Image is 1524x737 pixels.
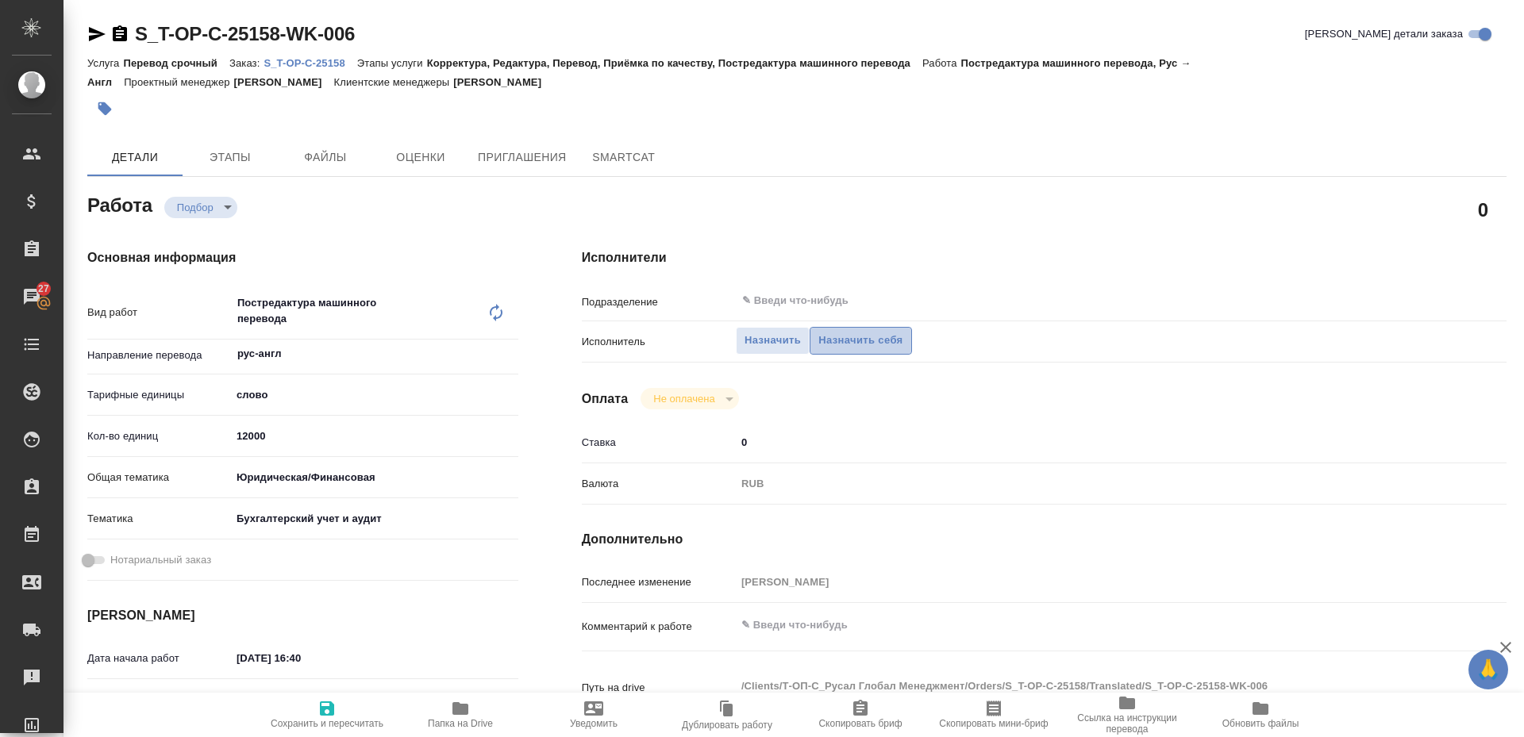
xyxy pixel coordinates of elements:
[582,435,736,451] p: Ставка
[582,248,1507,267] h4: Исполнители
[927,693,1060,737] button: Скопировать мини-бриф
[87,25,106,44] button: Скопировать ссылку для ЯМессенджера
[87,190,152,218] h2: Работа
[1478,196,1488,223] h2: 0
[641,388,738,409] div: Подбор
[1468,650,1508,689] button: 🙏
[582,530,1507,549] h4: Дополнительно
[939,718,1048,729] span: Скопировать мини-бриф
[264,56,356,69] a: S_T-OP-C-25158
[135,23,355,44] a: S_T-OP-C-25158-WK-006
[231,464,518,491] div: Юридическая/Финансовая
[582,619,736,635] p: Комментарий к работе
[586,148,662,167] span: SmartCat
[582,680,736,696] p: Путь на drive
[648,392,719,405] button: Не оплачена
[123,57,229,69] p: Перевод срочный
[1194,693,1327,737] button: Обновить файлы
[682,720,772,731] span: Дублировать работу
[231,382,518,409] div: слово
[453,76,553,88] p: [PERSON_NAME]
[736,673,1430,700] textarea: /Clients/Т-ОП-С_Русал Глобал Менеджмент/Orders/S_T-OP-C-25158/Translated/S_T-OP-C-25158-WK-006
[87,387,231,403] p: Тарифные единицы
[810,327,911,355] button: Назначить себя
[736,327,810,355] button: Назначить
[164,197,237,218] div: Подбор
[922,57,961,69] p: Работа
[818,332,902,350] span: Назначить себя
[124,76,233,88] p: Проектный менеджер
[87,470,231,486] p: Общая тематика
[736,570,1430,593] input: Пустое поле
[87,428,231,444] p: Кол-во единиц
[741,291,1372,310] input: ✎ Введи что-нибудь
[172,201,218,214] button: Подбор
[736,431,1430,454] input: ✎ Введи что-нибудь
[582,390,629,409] h4: Оплата
[87,606,518,625] h4: [PERSON_NAME]
[97,148,173,167] span: Детали
[287,148,364,167] span: Файлы
[582,574,736,590] p: Последнее изменение
[527,693,660,737] button: Уведомить
[1421,299,1424,302] button: Open
[110,552,211,568] span: Нотариальный заказ
[1060,693,1194,737] button: Ссылка на инструкции перевода
[231,505,518,532] div: Бухгалтерский учет и аудит
[260,693,394,737] button: Сохранить и пересчитать
[264,57,356,69] p: S_T-OP-C-25158
[231,424,518,447] input: ✎ Введи что-нибудь
[110,25,129,44] button: Скопировать ссылку
[1475,653,1502,686] span: 🙏
[271,718,383,729] span: Сохранить и пересчитать
[357,57,427,69] p: Этапы услуги
[745,332,801,350] span: Назначить
[428,718,493,729] span: Папка на Drive
[87,347,231,363] p: Направление перевода
[1222,718,1299,729] span: Обновить файлы
[570,718,618,729] span: Уведомить
[4,277,60,317] a: 27
[818,718,902,729] span: Скопировать бриф
[192,148,268,167] span: Этапы
[87,248,518,267] h4: Основная информация
[87,305,231,321] p: Вид работ
[736,470,1430,497] div: RUB
[87,57,123,69] p: Услуга
[582,334,736,350] p: Исполнитель
[582,294,736,310] p: Подразделение
[87,651,231,666] p: Дата начала работ
[478,148,567,167] span: Приглашения
[229,57,264,69] p: Заказ:
[1070,712,1184,735] span: Ссылка на инструкции перевода
[87,91,122,126] button: Добавить тэг
[334,76,454,88] p: Клиентские менеджеры
[427,57,922,69] p: Корректура, Редактура, Перевод, Приёмка по качеству, Постредактура машинного перевода
[87,511,231,527] p: Тематика
[1305,26,1463,42] span: [PERSON_NAME] детали заказа
[582,476,736,492] p: Валюта
[231,647,370,670] input: ✎ Введи что-нибудь
[794,693,927,737] button: Скопировать бриф
[660,693,794,737] button: Дублировать работу
[231,692,370,715] input: Пустое поле
[234,76,334,88] p: [PERSON_NAME]
[394,693,527,737] button: Папка на Drive
[510,352,513,355] button: Open
[383,148,459,167] span: Оценки
[29,281,59,297] span: 27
